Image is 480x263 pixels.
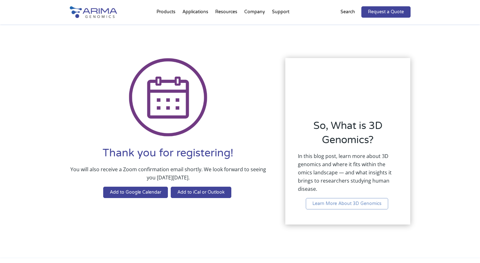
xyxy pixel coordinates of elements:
[306,198,388,209] a: Learn More About 3D Genomics
[70,146,267,165] h1: Thank you for registering!
[361,6,411,18] a: Request a Quote
[298,152,398,198] p: In this blog post, learn more about 3D genomics and where it fits within the omics landscape — an...
[70,165,267,187] p: You will also receive a Zoom confirmation email shortly. We look forward to seeing you [DATE][DATE].
[171,187,231,198] a: Add to iCal or Outlook
[129,58,208,137] img: Icon Calendar
[103,187,168,198] a: Add to Google Calendar
[341,8,355,16] p: Search
[70,6,117,18] img: Arima-Genomics-logo
[298,119,398,152] h2: So, What is 3D Genomics?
